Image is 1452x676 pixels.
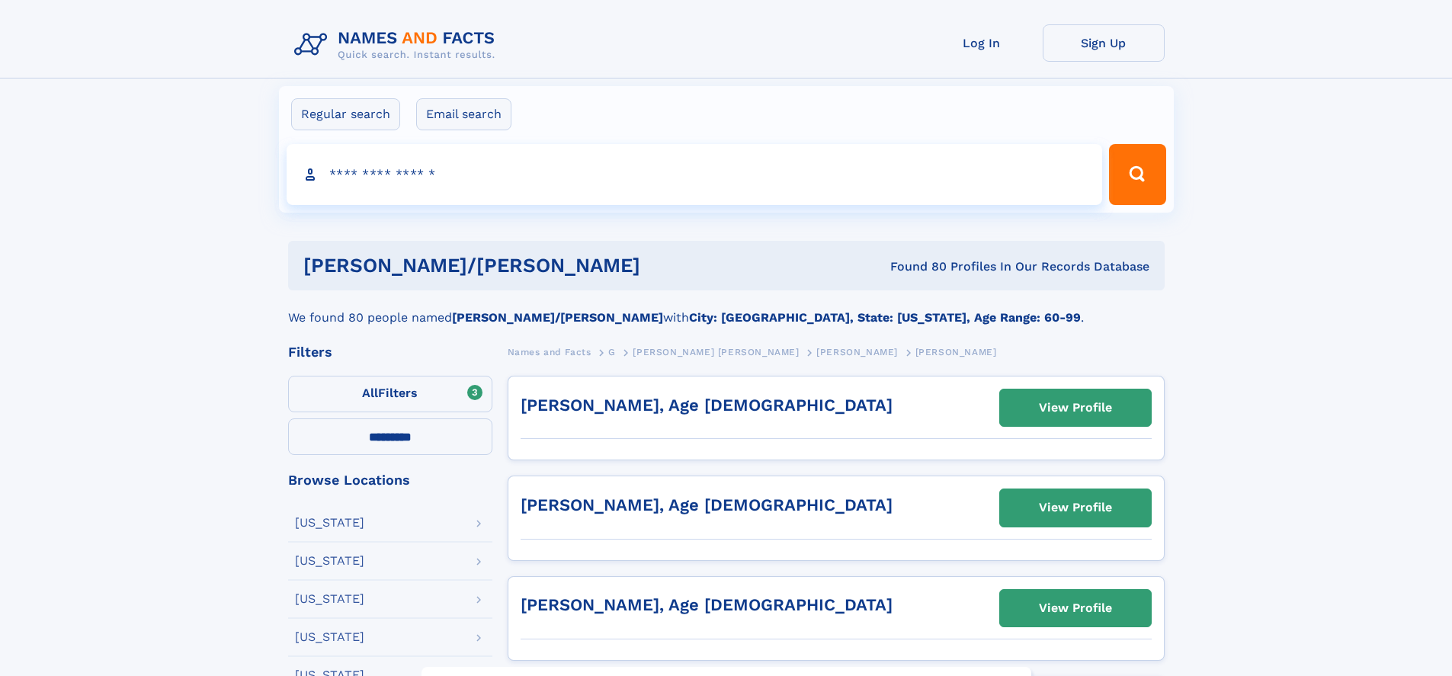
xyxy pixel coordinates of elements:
[633,347,799,357] span: [PERSON_NAME] [PERSON_NAME]
[816,347,898,357] span: [PERSON_NAME]
[295,631,364,643] div: [US_STATE]
[288,376,492,412] label: Filters
[1000,389,1151,426] a: View Profile
[452,310,663,325] b: [PERSON_NAME]/[PERSON_NAME]
[295,593,364,605] div: [US_STATE]
[608,347,616,357] span: G
[291,98,400,130] label: Regular search
[1109,144,1165,205] button: Search Button
[416,98,511,130] label: Email search
[521,396,893,415] a: [PERSON_NAME], Age [DEMOGRAPHIC_DATA]
[1039,390,1112,425] div: View Profile
[288,345,492,359] div: Filters
[295,517,364,529] div: [US_STATE]
[608,342,616,361] a: G
[1000,489,1151,526] a: View Profile
[303,256,765,275] h1: [PERSON_NAME]/[PERSON_NAME]
[508,342,591,361] a: Names and Facts
[689,310,1081,325] b: City: [GEOGRAPHIC_DATA], State: [US_STATE], Age Range: 60-99
[295,555,364,567] div: [US_STATE]
[1039,490,1112,525] div: View Profile
[921,24,1043,62] a: Log In
[288,24,508,66] img: Logo Names and Facts
[1039,591,1112,626] div: View Profile
[915,347,997,357] span: [PERSON_NAME]
[816,342,898,361] a: [PERSON_NAME]
[1000,590,1151,626] a: View Profile
[633,342,799,361] a: [PERSON_NAME] [PERSON_NAME]
[288,290,1165,327] div: We found 80 people named with .
[521,595,893,614] a: [PERSON_NAME], Age [DEMOGRAPHIC_DATA]
[362,386,378,400] span: All
[288,473,492,487] div: Browse Locations
[765,258,1149,275] div: Found 80 Profiles In Our Records Database
[287,144,1103,205] input: search input
[1043,24,1165,62] a: Sign Up
[521,495,893,514] a: [PERSON_NAME], Age [DEMOGRAPHIC_DATA]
